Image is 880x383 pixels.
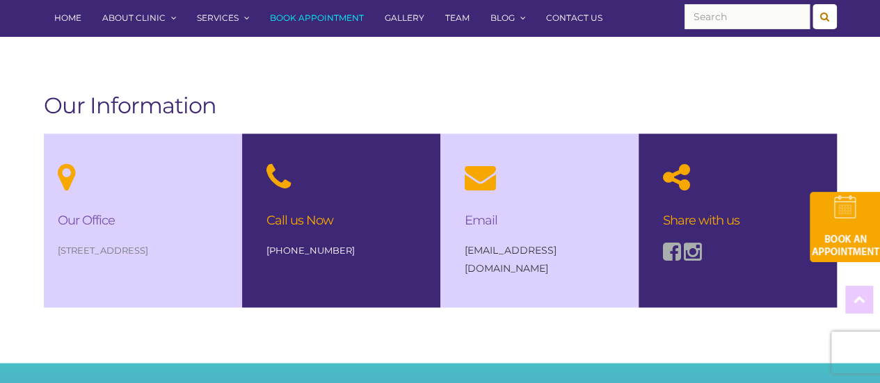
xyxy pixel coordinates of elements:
h3: Email [465,213,614,227]
input: Search [685,4,810,29]
p: [STREET_ADDRESS] [58,241,228,259]
a: Top [845,286,873,313]
a: [EMAIL_ADDRESS][DOMAIN_NAME] [465,244,557,275]
a: [PHONE_NUMBER] [266,245,355,256]
h3: Our Office [58,213,228,227]
h1: Our Information [44,92,837,120]
h3: Call us Now [266,213,416,227]
img: book-an-appointment-hod-gld.png [810,192,880,262]
h3: Share with us [663,213,813,227]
